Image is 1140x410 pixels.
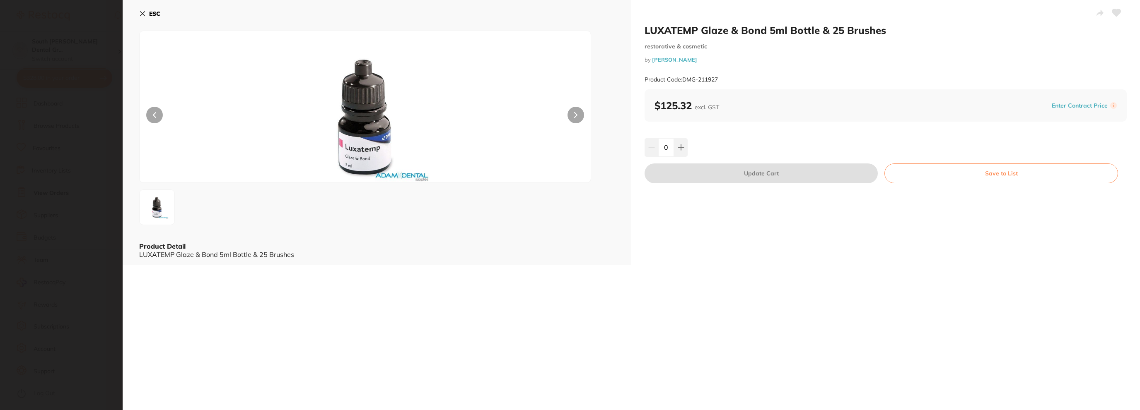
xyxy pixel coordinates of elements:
[1110,102,1117,109] label: i
[149,10,160,17] b: ESC
[645,163,878,183] button: Update Cart
[695,103,719,111] span: excl. GST
[142,192,172,222] img: MTE5MjcuanBn
[230,52,500,182] img: MTE5MjcuanBn
[139,251,615,258] div: LUXATEMP Glaze & Bond 5ml Bottle & 25 Brushes
[645,24,1127,36] h2: LUXATEMP Glaze & Bond 5ml Bottle & 25 Brushes
[645,43,1127,50] small: restorative & cosmetic
[139,242,186,250] b: Product Detail
[645,76,718,83] small: Product Code: DMG-211927
[652,56,697,63] a: [PERSON_NAME]
[655,99,719,112] b: $125.32
[884,163,1118,183] button: Save to List
[1049,102,1110,110] button: Enter Contract Price
[645,57,1127,63] small: by
[139,7,160,21] button: ESC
